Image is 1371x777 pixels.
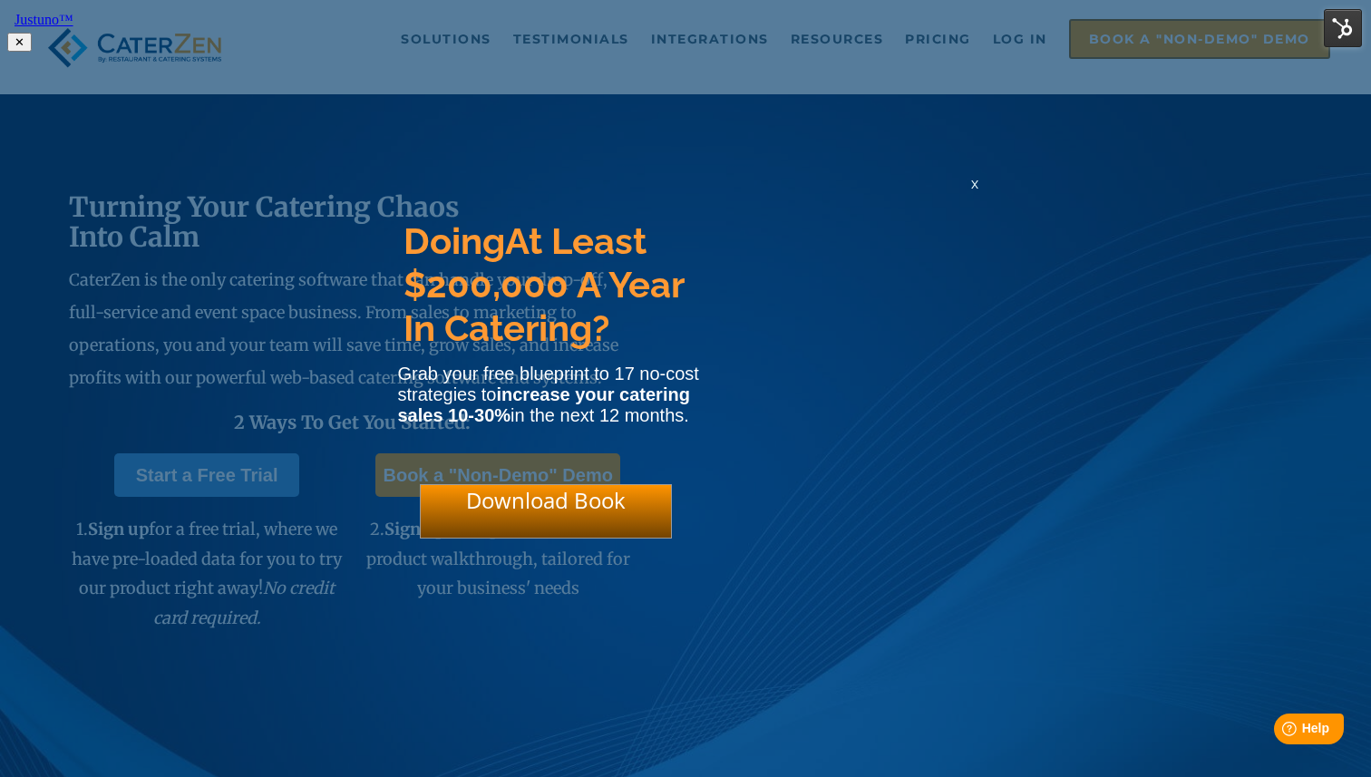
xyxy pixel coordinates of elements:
[404,219,505,262] span: Doing
[7,7,94,33] a: Justuno™
[398,364,699,425] span: Grab your free blueprint to 17 no-cost strategies to in the next 12 months.
[404,219,684,349] span: At Least $200,000 A Year In Catering?
[971,175,978,192] span: x
[7,33,32,52] button: ✕
[1324,9,1362,47] img: HubSpot Tools Menu Toggle
[960,175,989,211] div: x
[420,484,672,539] div: Download Book
[1210,706,1351,757] iframe: Help widget launcher
[398,384,690,425] strong: increase your catering sales 10-30%
[466,485,626,515] span: Download Book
